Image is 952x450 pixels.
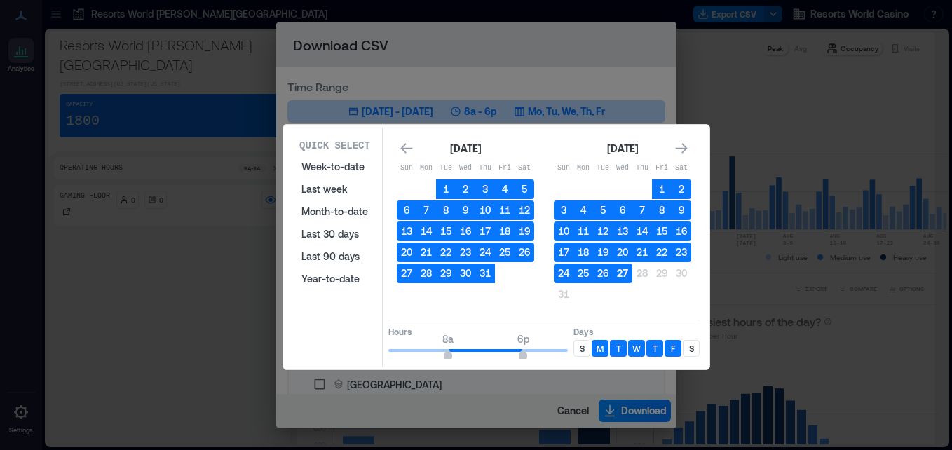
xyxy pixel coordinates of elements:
th: Sunday [397,158,416,178]
button: 2 [456,179,475,199]
button: 21 [632,243,652,262]
button: 29 [652,264,672,283]
button: 31 [554,285,573,304]
button: 4 [495,179,515,199]
button: 23 [456,243,475,262]
p: S [580,343,585,354]
button: 28 [632,264,652,283]
button: 10 [554,221,573,241]
th: Thursday [632,158,652,178]
p: T [616,343,621,354]
th: Tuesday [593,158,613,178]
p: Sat [672,163,691,174]
button: 7 [416,200,436,220]
th: Wednesday [456,158,475,178]
button: 1 [436,179,456,199]
button: 9 [456,200,475,220]
p: W [632,343,641,354]
button: 24 [554,264,573,283]
div: [DATE] [603,140,642,157]
p: Sat [515,163,534,174]
button: 11 [495,200,515,220]
th: Thursday [475,158,495,178]
p: Mon [416,163,436,174]
p: Quick Select [299,139,370,153]
button: 19 [593,243,613,262]
button: 5 [515,179,534,199]
button: 28 [416,264,436,283]
button: 27 [397,264,416,283]
button: 25 [495,243,515,262]
th: Monday [416,158,436,178]
button: 31 [475,264,495,283]
button: Last 30 days [293,223,376,245]
button: 22 [652,243,672,262]
p: Wed [613,163,632,174]
th: Tuesday [436,158,456,178]
button: 14 [632,221,652,241]
button: 12 [515,200,534,220]
button: 10 [475,200,495,220]
th: Sunday [554,158,573,178]
button: 5 [593,200,613,220]
p: Thu [475,163,495,174]
button: 16 [672,221,691,241]
button: 1 [652,179,672,199]
button: 9 [672,200,691,220]
button: 2 [672,179,691,199]
button: Go to previous month [397,139,416,158]
button: 17 [475,221,495,241]
th: Wednesday [613,158,632,178]
div: [DATE] [446,140,485,157]
button: 23 [672,243,691,262]
button: 29 [436,264,456,283]
p: Sun [554,163,573,174]
th: Monday [573,158,593,178]
th: Saturday [672,158,691,178]
button: 13 [613,221,632,241]
p: S [689,343,694,354]
button: 18 [495,221,515,241]
p: M [597,343,604,354]
span: 8a [442,333,454,345]
button: 8 [436,200,456,220]
button: 20 [613,243,632,262]
button: 20 [397,243,416,262]
button: 21 [416,243,436,262]
button: 19 [515,221,534,241]
button: 3 [554,200,573,220]
th: Friday [495,158,515,178]
p: Days [573,326,700,337]
p: Hours [388,326,568,337]
button: Year-to-date [293,268,376,290]
button: 6 [613,200,632,220]
button: 16 [456,221,475,241]
th: Friday [652,158,672,178]
button: 27 [613,264,632,283]
button: 17 [554,243,573,262]
button: 30 [456,264,475,283]
button: 7 [632,200,652,220]
button: 15 [652,221,672,241]
p: Tue [436,163,456,174]
p: F [671,343,675,354]
th: Saturday [515,158,534,178]
p: T [653,343,658,354]
button: 14 [416,221,436,241]
button: 13 [397,221,416,241]
button: Go to next month [672,139,691,158]
button: 18 [573,243,593,262]
button: 15 [436,221,456,241]
button: 3 [475,179,495,199]
span: 6p [517,333,529,345]
p: Thu [632,163,652,174]
button: 30 [672,264,691,283]
button: 8 [652,200,672,220]
button: 4 [573,200,593,220]
button: 24 [475,243,495,262]
button: 6 [397,200,416,220]
p: Fri [652,163,672,174]
p: Tue [593,163,613,174]
p: Wed [456,163,475,174]
p: Sun [397,163,416,174]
